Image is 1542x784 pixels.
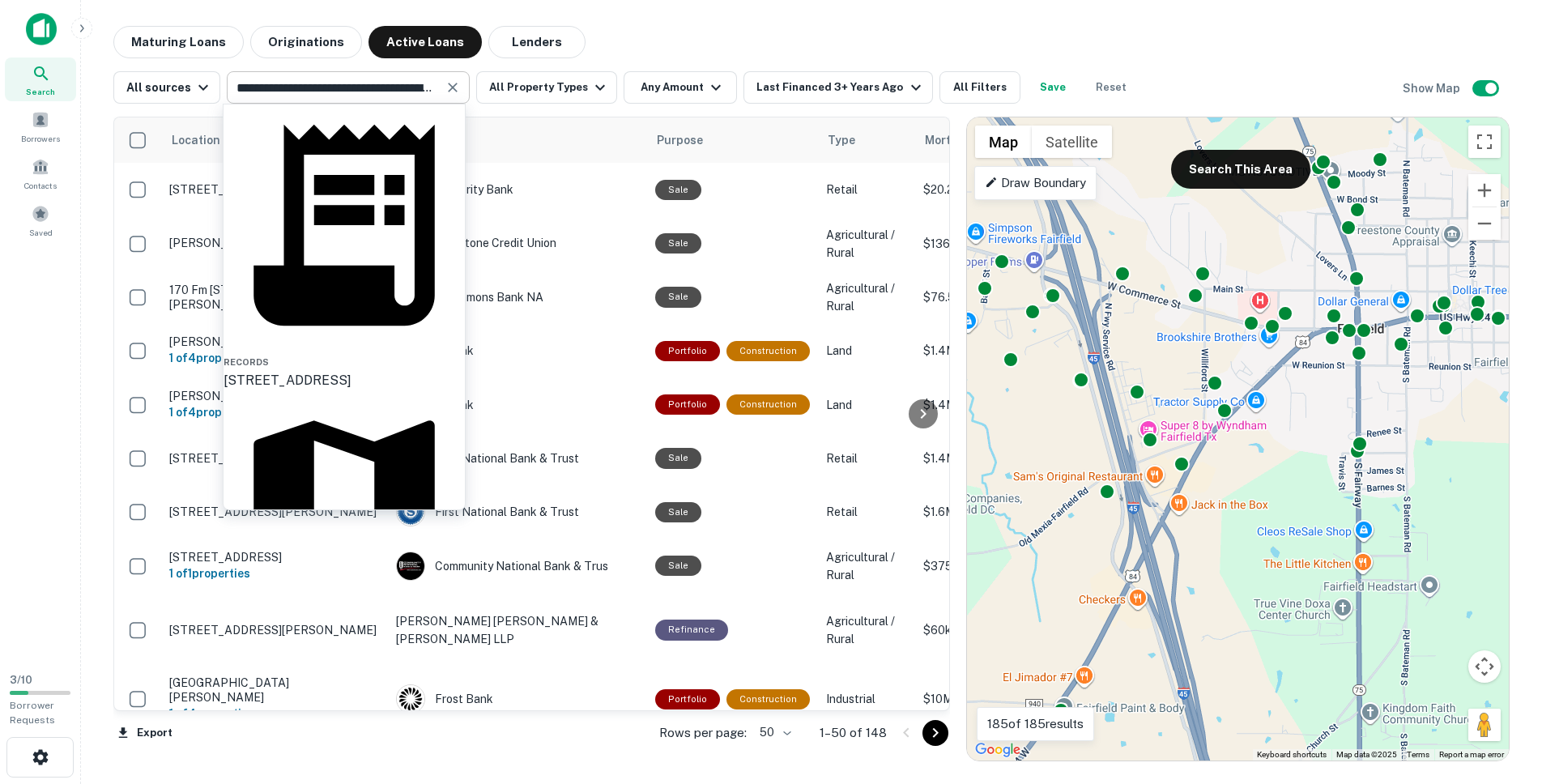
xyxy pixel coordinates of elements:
a: Open this area in Google Maps (opens a new window) [971,739,1024,761]
span: Saved [29,226,53,239]
button: Show satellite imagery [1032,126,1112,158]
span: Borrower Requests [10,700,55,726]
a: Terms (opens in new tab) [1407,750,1429,759]
p: Land [826,342,907,360]
div: Sale [655,502,701,522]
th: Lender [388,117,647,163]
button: Originations [250,26,362,58]
div: Sale [655,287,701,307]
button: Drag Pegman onto the map to open Street View [1468,709,1501,741]
button: Go to next page [922,720,948,746]
p: [PERSON_NAME], TX75860 [169,236,380,250]
div: Contacts [5,151,76,195]
p: 185 of 185 results [987,714,1084,734]
div: All sources [126,78,213,97]
th: Type [818,117,915,163]
button: Toggle fullscreen view [1468,126,1501,158]
button: Zoom out [1468,207,1501,240]
a: Saved [5,198,76,242]
div: 50 [753,721,794,744]
p: [STREET_ADDRESS] [169,451,380,466]
button: Keyboard shortcuts [1257,749,1327,761]
p: 1–50 of 148 [820,723,887,743]
p: [STREET_ADDRESS][PERSON_NAME] [169,623,380,637]
img: picture [397,552,424,580]
div: This loan purpose was for construction [726,394,810,415]
div: Sale [655,448,701,468]
div: First National Bank & Trust [396,497,639,526]
span: Records [224,357,269,367]
p: Retail [826,503,907,521]
button: Reset [1085,71,1137,104]
div: Freestone Credit Union [396,229,639,258]
button: All sources [113,71,220,104]
div: This loan purpose was for construction [726,341,810,361]
div: Community National Bank & Trus [396,552,639,581]
div: Sale [655,180,701,200]
img: picture [397,498,424,526]
a: Search [5,58,76,101]
button: Zoom in [1468,174,1501,207]
div: Sale [655,233,701,254]
p: [STREET_ADDRESS][PERSON_NAME] [169,182,380,197]
span: Borrowers [21,132,60,145]
p: Agricultural / Rural [826,612,907,648]
h6: 1 of 4 properties [169,403,380,421]
div: Sale [655,556,701,576]
a: Borrowers [5,104,76,148]
th: Purpose [647,117,818,163]
p: [STREET_ADDRESS][PERSON_NAME] [169,505,380,519]
div: B1bank [396,336,639,365]
p: [STREET_ADDRESS] [169,550,380,565]
th: Location [161,117,388,163]
span: Search [26,85,55,98]
button: Any Amount [624,71,737,104]
a: Report a map error [1439,750,1504,759]
button: Maturing Loans [113,26,244,58]
span: Location [171,130,241,150]
p: Retail [826,450,907,467]
button: Search This Area [1171,150,1310,189]
button: All Filters [939,71,1020,104]
button: Last Financed 3+ Years Ago [743,71,932,104]
span: Contacts [24,179,57,192]
iframe: Chat Widget [1461,603,1542,680]
span: Purpose [657,130,724,150]
button: Active Loans [368,26,482,58]
img: picture [397,685,424,713]
p: Draw Boundary [985,173,1086,193]
h6: 1 of 1 properties [169,565,380,582]
p: [PERSON_NAME], TX75859 [169,334,380,349]
h6: 1 of 4 properties [169,349,380,367]
div: This loan purpose was for refinancing [655,620,728,640]
span: 3 / 10 [10,674,32,686]
div: This is a portfolio loan with 4 properties [655,689,720,709]
img: capitalize-icon.png [26,13,57,45]
p: 170 Fm [STREET_ADDRESS][PERSON_NAME] [169,283,380,312]
p: Agricultural / Rural [826,279,907,315]
div: This is a portfolio loan with 4 properties [655,341,720,361]
p: Retail [826,181,907,198]
p: [PERSON_NAME] [PERSON_NAME] & [PERSON_NAME] LLP [396,612,639,648]
div: Properity Bank [396,175,639,204]
p: Land [826,396,907,414]
p: Agricultural / Rural [826,548,907,584]
div: 0 0 [967,117,1509,761]
button: Save your search to get updates of matches that match your search criteria. [1027,71,1079,104]
button: All Property Types [476,71,617,104]
div: First National Bank & Trust [396,444,639,473]
div: B1bank [396,390,639,420]
p: [GEOGRAPHIC_DATA][PERSON_NAME] [169,675,380,705]
div: [STREET_ADDRESS] [224,371,465,390]
p: Agricultural / Rural [826,226,907,262]
div: This loan purpose was for construction [726,689,810,709]
img: Google [971,739,1024,761]
button: Show street map [975,126,1032,158]
p: [PERSON_NAME], TX75859 [169,389,380,403]
span: Map data ©2025 [1336,750,1397,759]
button: Lenders [488,26,586,58]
